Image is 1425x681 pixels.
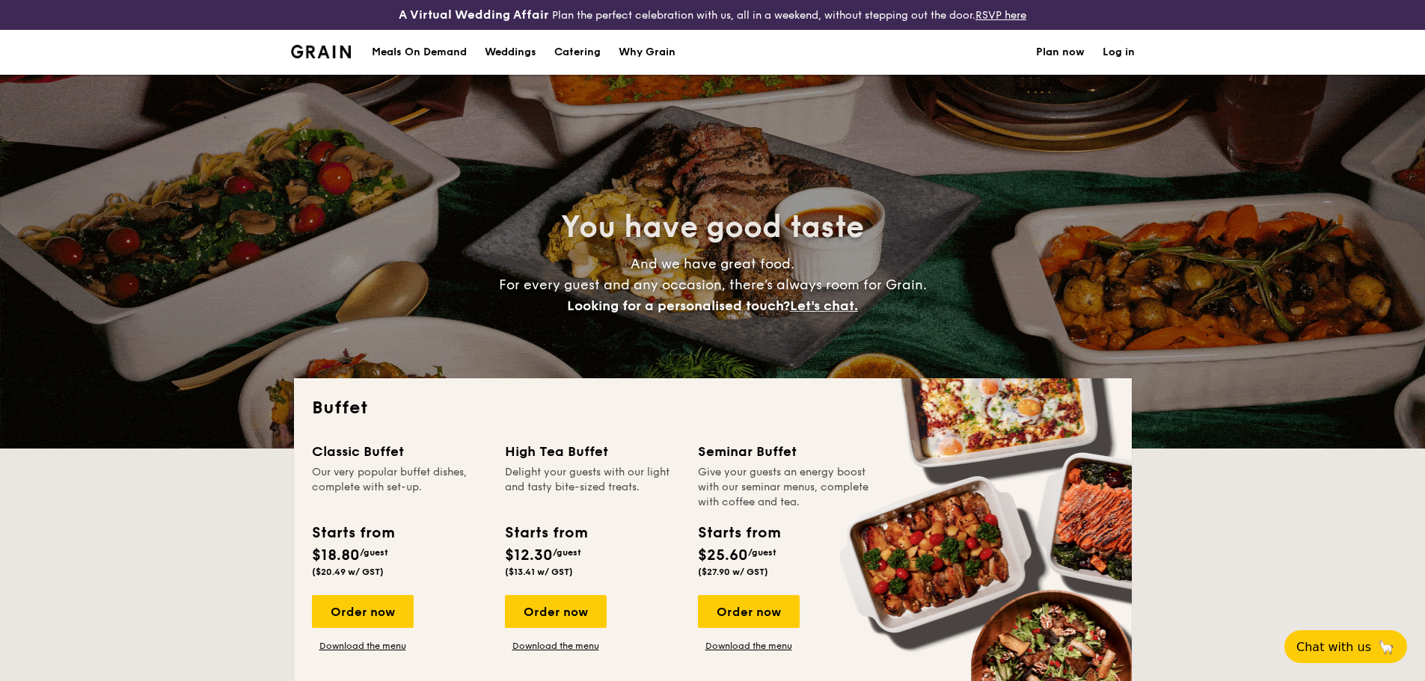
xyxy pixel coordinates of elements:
[282,6,1144,24] div: Plan the perfect celebration with us, all in a weekend, without stepping out the door.
[790,298,858,314] span: Let's chat.
[567,298,790,314] span: Looking for a personalised touch?
[1296,640,1371,654] span: Chat with us
[505,595,607,628] div: Order now
[553,547,581,558] span: /guest
[360,547,388,558] span: /guest
[505,441,680,462] div: High Tea Buffet
[698,465,873,510] div: Give your guests an energy boost with our seminar menus, complete with coffee and tea.
[698,441,873,462] div: Seminar Buffet
[561,209,864,245] span: You have good taste
[312,567,384,577] span: ($20.49 w/ GST)
[748,547,776,558] span: /guest
[363,30,476,75] a: Meals On Demand
[312,546,360,564] span: $18.80
[505,465,680,510] div: Delight your guests with our light and tasty bite-sized treats.
[476,30,545,75] a: Weddings
[312,465,487,510] div: Our very popular buffet dishes, complete with set-up.
[312,595,414,628] div: Order now
[545,30,610,75] a: Catering
[291,45,352,58] img: Grain
[372,30,467,75] div: Meals On Demand
[485,30,536,75] div: Weddings
[610,30,684,75] a: Why Grain
[312,640,414,652] a: Download the menu
[505,640,607,652] a: Download the menu
[1284,630,1407,663] button: Chat with us🦙
[975,9,1026,22] a: RSVP here
[505,522,586,544] div: Starts from
[312,522,393,544] div: Starts from
[291,45,352,58] a: Logotype
[399,6,549,24] h4: A Virtual Wedding Affair
[554,30,601,75] h1: Catering
[312,441,487,462] div: Classic Buffet
[1036,30,1085,75] a: Plan now
[698,546,748,564] span: $25.60
[698,595,800,628] div: Order now
[698,522,779,544] div: Starts from
[1377,638,1395,656] span: 🦙
[499,256,927,314] span: And we have great food. For every guest and any occasion, there’s always room for Grain.
[698,640,800,652] a: Download the menu
[619,30,675,75] div: Why Grain
[1103,30,1135,75] a: Log in
[312,396,1114,420] h2: Buffet
[505,546,553,564] span: $12.30
[698,567,768,577] span: ($27.90 w/ GST)
[505,567,573,577] span: ($13.41 w/ GST)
